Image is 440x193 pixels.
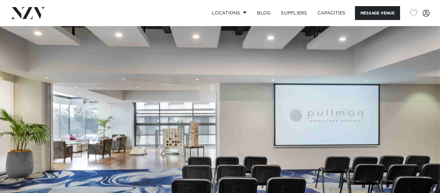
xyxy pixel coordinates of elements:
a: BLOG [252,6,276,20]
img: nzv-logo.png [10,7,45,19]
a: Capacities [312,6,351,20]
a: Locations [207,6,252,20]
a: SUPPLIERS [276,6,312,20]
button: Message Venue [355,6,400,20]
